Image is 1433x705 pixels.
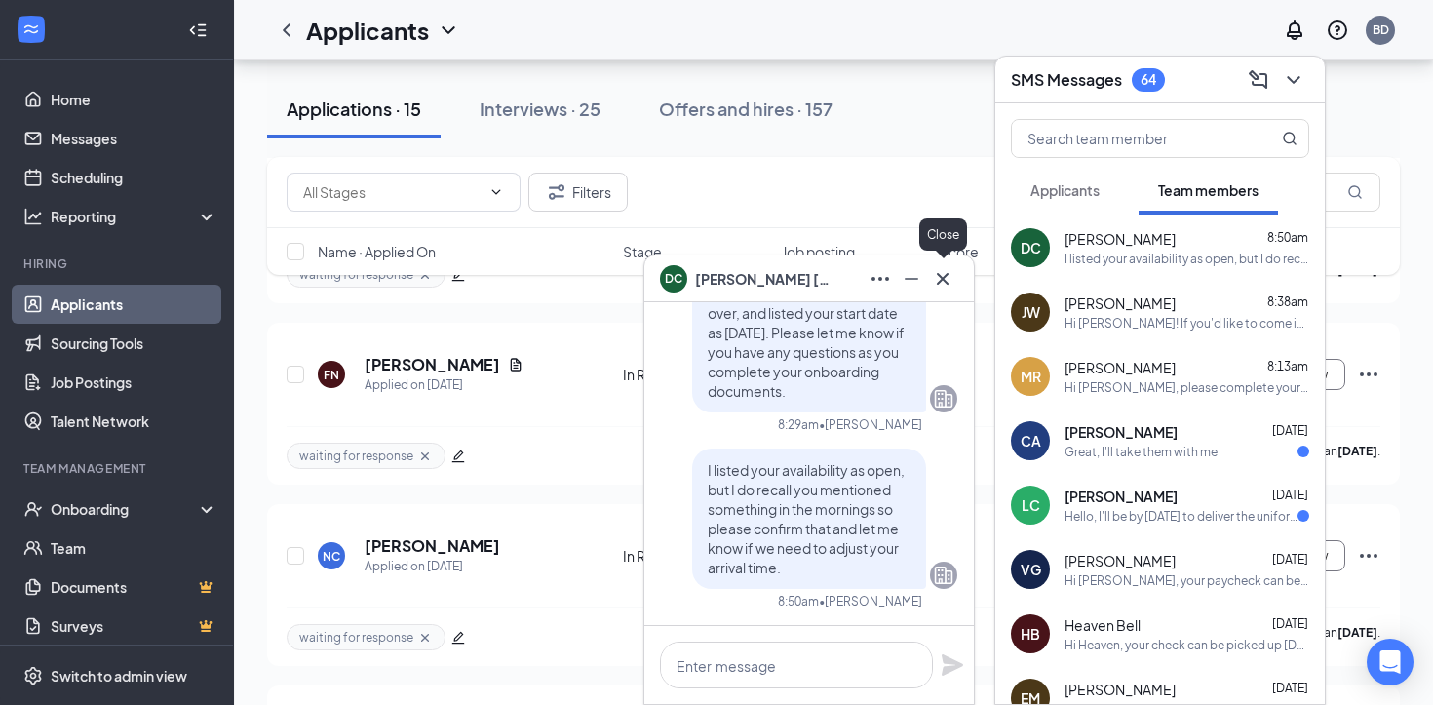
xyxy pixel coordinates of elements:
span: [DATE] [1272,616,1308,631]
button: Minimize [896,263,927,294]
button: Filter Filters [528,173,628,212]
span: [PERSON_NAME] [1065,680,1176,699]
span: Applicants [1030,181,1100,199]
div: Hi [PERSON_NAME], please complete your onboarding documents at 2:00pm in order to continue with y... [1065,379,1309,396]
button: Cross [927,263,958,294]
b: [DATE] [1337,444,1377,458]
svg: Analysis [23,207,43,226]
span: edit [451,631,465,645]
span: waiting for response [299,448,413,464]
div: Hi [PERSON_NAME]! If you'd like to come in a few minutes [DATE] to gather your uniform you may. A... [1065,315,1309,332]
svg: Collapse [188,20,208,40]
span: [DATE] [1272,488,1308,502]
div: HB [1021,624,1040,644]
a: Team [51,529,217,568]
span: [DATE] [1272,423,1308,438]
h5: [PERSON_NAME] [365,535,500,557]
div: 64 [1141,71,1156,88]
svg: Document [508,357,523,372]
div: Close [919,218,967,251]
svg: Cross [931,267,954,291]
div: 8:50am [778,593,819,609]
a: Messages [51,119,217,158]
span: I listed your availability as open, but I do recall you mentioned something in the mornings so pl... [708,461,905,576]
div: FN [324,367,339,383]
span: [PERSON_NAME] [1065,487,1178,506]
svg: ChevronDown [437,19,460,42]
div: Hi Heaven, your check can be picked up [DATE] after 2:00pm and until 4:00pm, or [DATE] from 7:00a... [1065,637,1309,653]
span: [PERSON_NAME] [1065,294,1176,313]
svg: ComposeMessage [1247,68,1270,92]
div: JW [1022,302,1040,322]
svg: MagnifyingGlass [1282,131,1297,146]
button: ComposeMessage [1243,64,1274,96]
a: Sourcing Tools [51,324,217,363]
div: Open Intercom Messenger [1367,639,1414,685]
div: I listed your availability as open, but I do recall you mentioned something in the mornings so pl... [1065,251,1309,267]
span: [PERSON_NAME] [1065,422,1178,442]
div: LC [1022,495,1040,515]
span: Heaven Bell [1065,615,1141,635]
a: DocumentsCrown [51,568,217,607]
span: Stage [623,242,662,261]
svg: ChevronLeft [275,19,298,42]
div: Interviews · 25 [480,97,600,121]
div: DC [1021,238,1041,257]
div: Hiring [23,255,213,272]
span: Name · Applied On [318,242,436,261]
span: waiting for response [299,629,413,646]
a: Talent Network [51,402,217,441]
svg: Cross [417,449,433,464]
div: Applications · 15 [287,97,421,121]
span: [DATE] [1272,552,1308,567]
svg: Settings [23,666,43,685]
span: [PERSON_NAME] [1065,229,1176,249]
svg: ChevronDown [1282,68,1305,92]
a: Job Postings [51,363,217,402]
span: [DATE] [1272,681,1308,695]
a: Applicants [51,285,217,324]
span: • [PERSON_NAME] [819,416,922,433]
div: Team Management [23,460,213,477]
div: Hi [PERSON_NAME], your paycheck can be picked up [DATE] from 2:00pm until 4:00pm, or [DATE] from ... [1065,572,1309,589]
span: [PERSON_NAME] [PERSON_NAME] [695,268,832,290]
span: 8:38am [1267,294,1308,309]
svg: Company [932,564,955,587]
span: [PERSON_NAME] [1065,358,1176,377]
svg: Notifications [1283,19,1306,42]
span: Hi [PERSON_NAME]! I have sent your onboarding documents over, and listed your start date as [DATE... [708,265,907,400]
button: ChevronDown [1278,64,1309,96]
div: MR [1021,367,1041,386]
span: 8:50am [1267,230,1308,245]
div: Hello, I'll be by [DATE] to deliver the uniform. Thank you [1065,508,1297,525]
span: • [PERSON_NAME] [819,593,922,609]
svg: UserCheck [23,499,43,519]
svg: Filter [545,180,568,204]
div: 8:29am [778,416,819,433]
h1: Applicants [306,14,429,47]
b: [DATE] [1337,625,1377,640]
div: Reporting [51,207,218,226]
div: Switch to admin view [51,666,187,685]
span: Job posting [782,242,855,261]
span: Team members [1158,181,1259,199]
svg: Ellipses [1357,363,1380,386]
a: Home [51,80,217,119]
div: Applied on [DATE] [365,557,500,576]
div: BD [1373,21,1389,38]
svg: Ellipses [1357,544,1380,568]
svg: Plane [941,653,964,677]
div: NC [323,548,340,565]
span: edit [451,450,465,463]
svg: Company [932,387,955,411]
div: CA [1021,431,1041,450]
svg: MagnifyingGlass [1347,184,1363,200]
h3: SMS Messages [1011,69,1122,91]
svg: Minimize [900,267,923,291]
div: Offers and hires · 157 [659,97,833,121]
svg: QuestionInfo [1326,19,1349,42]
a: Scheduling [51,158,217,197]
div: Great, I'll take them with me [1065,444,1218,460]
